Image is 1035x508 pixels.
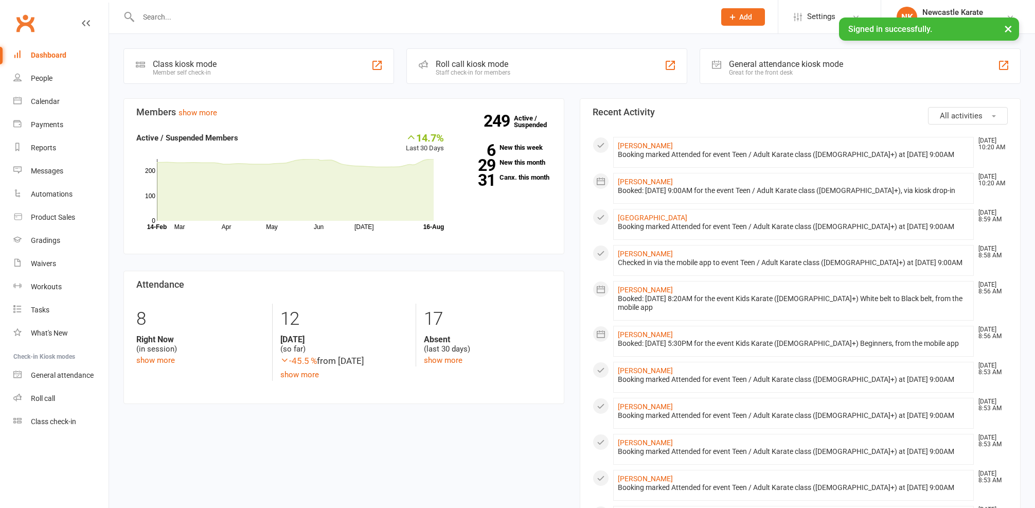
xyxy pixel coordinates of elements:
a: [PERSON_NAME] [618,366,673,375]
div: Roll call [31,394,55,402]
a: [PERSON_NAME] [618,439,673,447]
a: [GEOGRAPHIC_DATA] [618,214,687,222]
a: [PERSON_NAME] [618,475,673,483]
a: [PERSON_NAME] [618,402,673,411]
div: (last 30 days) [424,335,551,354]
div: Staff check-in for members [436,69,510,76]
strong: [DATE] [280,335,408,344]
a: Reports [13,136,109,160]
div: Gradings [31,236,60,244]
a: People [13,67,109,90]
div: 14.7% [406,132,444,143]
div: Booked: [DATE] 9:00AM for the event Teen / Adult Karate class ([DEMOGRAPHIC_DATA]+), via kiosk dr... [618,186,969,195]
h3: Recent Activity [593,107,1008,117]
time: [DATE] 8:59 AM [973,209,1007,223]
strong: Active / Suspended Members [136,133,238,143]
time: [DATE] 10:20 AM [973,173,1007,187]
h3: Attendance [136,279,551,290]
a: show more [136,356,175,365]
div: Waivers [31,259,56,268]
div: Booking marked Attended for event Teen / Adult Karate class ([DEMOGRAPHIC_DATA]+) at [DATE] 9:00AM [618,447,969,456]
time: [DATE] 8:53 AM [973,398,1007,412]
div: Checked in via the mobile app to event Teen / Adult Karate class ([DEMOGRAPHIC_DATA]+) at [DATE] ... [618,258,969,267]
time: [DATE] 10:20 AM [973,137,1007,151]
strong: 31 [459,172,495,188]
button: Add [721,8,765,26]
h3: Members [136,107,551,117]
a: Product Sales [13,206,109,229]
div: Booking marked Attended for event Teen / Adult Karate class ([DEMOGRAPHIC_DATA]+) at [DATE] 9:00AM [618,411,969,420]
div: Calendar [31,97,60,106]
div: Booked: [DATE] 8:20AM for the event Kids Karate ([DEMOGRAPHIC_DATA]+) White belt to Black belt, f... [618,294,969,312]
div: 12 [280,304,408,335]
div: General attendance kiosk mode [729,59,843,69]
div: Payments [31,120,63,129]
div: General attendance [31,371,94,379]
a: 31Canx. this month [459,174,551,181]
div: Reports [31,144,56,152]
strong: Absent [424,335,551,344]
strong: Right Now [136,335,264,344]
span: Signed in successfully. [848,24,932,34]
input: Search... [135,10,708,24]
a: Dashboard [13,44,109,67]
time: [DATE] 8:53 AM [973,434,1007,448]
a: [PERSON_NAME] [618,142,673,150]
time: [DATE] 8:53 AM [973,470,1007,484]
div: NK [897,7,917,27]
div: Booking marked Attended for event Teen / Adult Karate class ([DEMOGRAPHIC_DATA]+) at [DATE] 9:00AM [618,222,969,231]
div: Roll call kiosk mode [436,59,510,69]
strong: 6 [459,143,495,158]
a: Waivers [13,252,109,275]
div: Newcastle Karate [922,8,983,17]
a: Automations [13,183,109,206]
time: [DATE] 8:56 AM [973,282,1007,295]
strong: 249 [484,113,514,129]
div: Workouts [31,283,62,291]
div: Dashboard [31,51,66,59]
div: Class check-in [31,417,76,426]
a: 6New this week [459,144,551,151]
div: 8 [136,304,264,335]
div: (in session) [136,335,264,354]
a: show more [179,108,217,117]
a: Workouts [13,275,109,299]
a: 249Active / Suspended [514,107,559,136]
a: Payments [13,113,109,136]
button: All activities [928,107,1008,125]
a: Tasks [13,299,109,322]
a: [PERSON_NAME] [618,178,673,186]
div: from [DATE] [280,354,408,368]
a: Clubworx [12,10,38,36]
a: show more [280,370,319,379]
div: Messages [31,167,63,175]
div: Great for the front desk [729,69,843,76]
div: People [31,74,52,82]
div: Booking marked Attended for event Teen / Adult Karate class ([DEMOGRAPHIC_DATA]+) at [DATE] 9:00AM [618,150,969,159]
span: All activities [940,111,983,120]
span: Add [739,13,752,21]
div: Booking marked Attended for event Teen / Adult Karate class ([DEMOGRAPHIC_DATA]+) at [DATE] 9:00AM [618,375,969,384]
a: 29New this month [459,159,551,166]
div: What's New [31,329,68,337]
time: [DATE] 8:53 AM [973,362,1007,376]
a: show more [424,356,462,365]
a: Class kiosk mode [13,410,109,433]
div: Booking marked Attended for event Teen / Adult Karate class ([DEMOGRAPHIC_DATA]+) at [DATE] 9:00AM [618,483,969,492]
div: Newcastle Karate [922,17,983,26]
div: Tasks [31,306,49,314]
div: (so far) [280,335,408,354]
span: -45.5 % [280,356,317,366]
a: Messages [13,160,109,183]
a: [PERSON_NAME] [618,250,673,258]
strong: 29 [459,157,495,173]
a: [PERSON_NAME] [618,286,673,294]
div: 17 [424,304,551,335]
a: Calendar [13,90,109,113]
a: Gradings [13,229,109,252]
a: General attendance kiosk mode [13,364,109,387]
a: [PERSON_NAME] [618,330,673,339]
div: Class kiosk mode [153,59,217,69]
a: Roll call [13,387,109,410]
div: Last 30 Days [406,132,444,154]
